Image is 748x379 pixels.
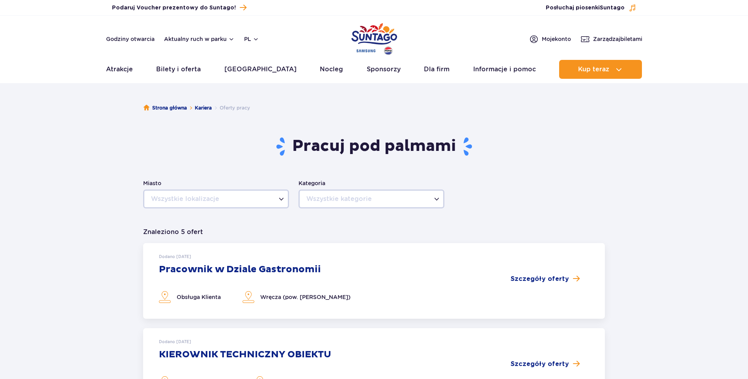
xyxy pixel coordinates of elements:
[106,35,155,43] a: Godziny otwarcia
[511,274,569,284] span: Szczegóły oferty
[424,60,450,79] a: Dla firm
[159,291,221,303] li: Obsługa Klienta
[195,104,212,112] a: Kariera
[244,35,259,43] button: pl
[529,34,571,44] a: Mojekonto
[542,35,571,43] span: Moje konto
[511,359,580,369] a: Szczegóły oferty
[298,179,444,188] label: Kategoria
[546,4,636,12] button: Posłuchaj piosenkiSuntago
[351,20,397,56] a: Park of Poland
[578,66,609,73] span: Kup teraz
[112,2,246,13] a: Podaruj Voucher prezentowy do Suntago!
[511,274,580,284] a: Szczegóły oferty
[164,36,235,42] button: Aktualny ruch w parku
[367,60,401,79] a: Sponsorzy
[306,195,372,203] span: Wszystkie kategorie
[159,291,171,303] img: localization
[144,104,187,112] a: Strona główna
[242,291,351,303] li: Wręcza (pow. [PERSON_NAME])
[224,60,297,79] a: [GEOGRAPHIC_DATA]
[112,4,236,12] span: Podaruj Voucher prezentowy do Suntago!
[156,60,201,79] a: Bilety i oferta
[593,35,642,43] span: Zarządzaj biletami
[159,338,362,346] p: Dodano [DATE]
[143,179,289,188] label: Miasto
[159,264,351,275] h3: Pracownik w Dziale Gastronomii
[212,104,250,112] li: Oferty pracy
[143,227,605,237] h2: Znaleziono 5 ofert
[546,4,625,12] span: Posłuchaj piosenki
[320,60,343,79] a: Nocleg
[106,60,133,79] a: Atrakcje
[600,5,625,11] span: Suntago
[159,253,351,260] p: Dodano [DATE]
[511,359,569,369] span: Szczegóły oferty
[580,34,642,44] a: Zarządzajbiletami
[473,60,536,79] a: Informacje i pomoc
[242,291,254,303] img: localization
[143,136,605,157] h1: Pracuj pod palmami
[559,60,642,79] button: Kup teraz
[151,195,219,203] span: Wszystkie lokalizacje
[159,349,362,360] h3: KIEROWNIK TECHNICZNY OBIEKTU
